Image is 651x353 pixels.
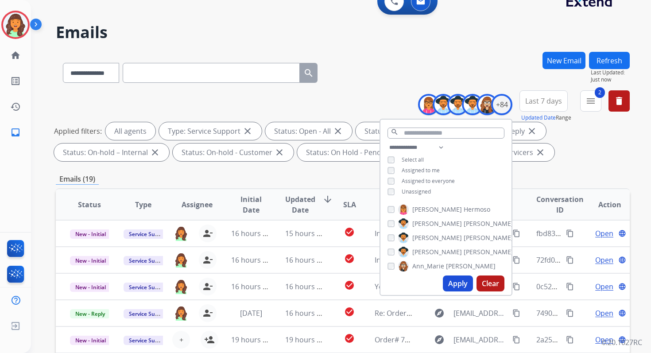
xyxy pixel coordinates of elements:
mat-icon: check_circle [344,280,355,291]
span: New - Initial [70,283,111,292]
mat-icon: person_remove [202,255,213,265]
span: 16 hours ago [231,255,275,265]
div: Status: On-hold - Customer [173,144,294,161]
span: Invoice LNB9242B [375,229,434,238]
span: 16 hours ago [231,282,275,291]
span: Unassigned [402,188,431,195]
mat-icon: content_copy [512,309,520,317]
span: 2 [595,87,605,98]
mat-icon: close [527,126,537,136]
p: Applied filters: [54,126,102,136]
p: Emails (19) [56,174,99,185]
span: [PERSON_NAME] [412,205,462,214]
span: Type [135,199,151,210]
span: [EMAIL_ADDRESS][DOMAIN_NAME] [453,334,508,345]
mat-icon: content_copy [512,229,520,237]
mat-icon: close [535,147,546,158]
button: New Email [542,52,585,69]
span: 16 hours ago [285,308,329,318]
div: Status: Open - All [265,122,352,140]
span: Invoice - 2x LNB9242B [375,255,447,265]
mat-icon: person_remove [202,281,213,292]
span: New - Initial [70,256,111,265]
span: Conversation ID [536,194,584,215]
span: SLA [343,199,356,210]
img: agent-avatar [174,252,188,268]
span: Assigned to everyone [402,177,455,185]
span: Updated Date [285,194,315,215]
mat-icon: delete [614,96,624,106]
div: Status: New - Initial [356,122,449,140]
div: Status: On-hold – Internal [54,144,169,161]
img: agent-avatar [174,226,188,241]
mat-icon: arrow_downward [322,194,333,205]
mat-icon: content_copy [566,283,574,291]
mat-icon: content_copy [512,283,520,291]
th: Action [576,189,630,220]
span: [DATE] [240,308,262,318]
mat-icon: person_add [204,334,215,345]
span: Ann_Marie [412,262,444,271]
mat-icon: history [10,101,21,112]
span: [PERSON_NAME] [412,233,462,242]
button: Clear [477,275,504,291]
img: agent-avatar [174,306,188,321]
span: Your [DOMAIN_NAME] Quote - Order #: 18442079 [375,282,538,291]
mat-icon: list_alt [10,76,21,86]
mat-icon: check_circle [344,253,355,264]
span: Initial Date [231,194,270,215]
span: Status [78,199,101,210]
button: 2 [580,90,601,112]
h2: Emails [56,23,630,41]
mat-icon: close [150,147,160,158]
div: Status: On Hold - Pending Parts [297,144,432,161]
mat-icon: language [618,283,626,291]
span: [PERSON_NAME] [412,248,462,256]
span: Service Support [124,309,174,318]
span: New - Initial [70,229,111,239]
mat-icon: language [618,336,626,344]
mat-icon: language [618,256,626,264]
span: Open [595,334,613,345]
mat-icon: content_copy [566,309,574,317]
span: [PERSON_NAME] [412,219,462,228]
button: Apply [443,275,473,291]
span: 16 hours ago [231,229,275,238]
mat-icon: explore [434,334,445,345]
mat-icon: content_copy [566,229,574,237]
mat-icon: search [303,68,314,78]
span: 19 hours ago [285,335,329,345]
span: Last Updated: [591,69,630,76]
span: [PERSON_NAME] [464,248,513,256]
span: New - Reply [70,309,110,318]
div: +84 [491,94,512,115]
mat-icon: language [618,229,626,237]
img: agent-avatar [174,279,188,294]
span: [PERSON_NAME] [464,233,513,242]
button: Last 7 days [519,90,568,112]
mat-icon: content_copy [512,256,520,264]
mat-icon: close [333,126,343,136]
span: 16 hours ago [285,255,329,265]
p: 0.20.1027RC [602,337,642,348]
button: Refresh [589,52,630,69]
span: [PERSON_NAME] [464,219,513,228]
span: Select all [402,156,424,163]
mat-icon: close [274,147,285,158]
mat-icon: check_circle [344,333,355,344]
mat-icon: home [10,50,21,61]
mat-icon: content_copy [566,336,574,344]
mat-icon: inbox [10,127,21,138]
mat-icon: content_copy [512,336,520,344]
span: 19 hours ago [231,335,275,345]
span: Open [595,255,613,265]
span: Hermoso [464,205,490,214]
mat-icon: check_circle [344,306,355,317]
span: Service Support [124,336,174,345]
span: Service Support [124,229,174,239]
span: 16 hours ago [285,282,329,291]
div: Type: Service Support [159,122,262,140]
mat-icon: close [242,126,253,136]
span: Open [595,281,613,292]
mat-icon: person_remove [202,308,213,318]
